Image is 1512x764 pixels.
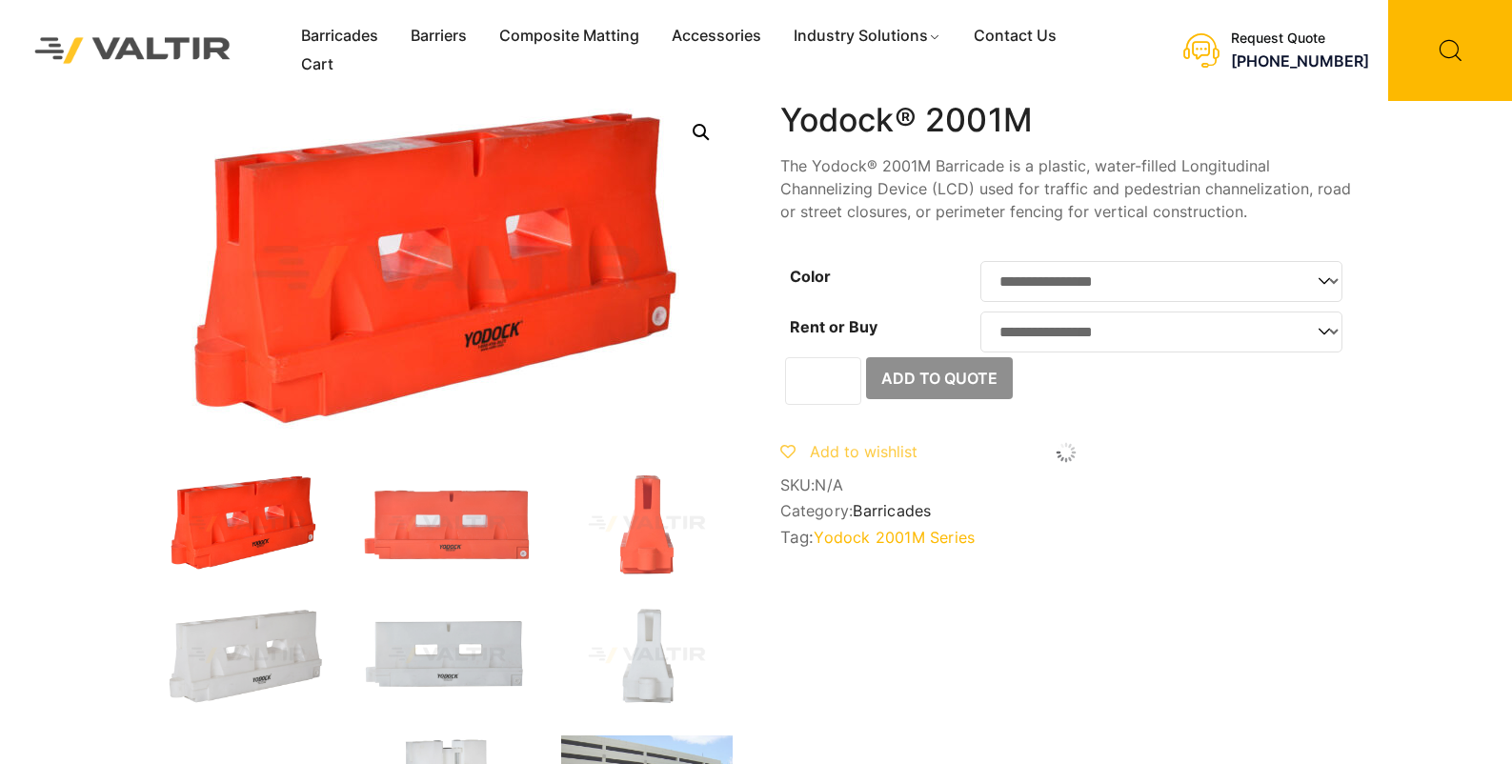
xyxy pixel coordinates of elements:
div: Request Quote [1231,30,1369,47]
a: Barriers [394,22,483,50]
a: Yodock 2001M Series [814,528,975,547]
a: Composite Matting [483,22,655,50]
a: Barricades [853,501,931,520]
img: 2001M_Nat_Front.jpg [361,604,533,707]
img: 2001M_Org_3Q.jpg [161,472,333,575]
img: Valtir Rentals [14,17,252,85]
span: Category: [780,502,1352,520]
img: 2001M_Nat_3Q.jpg [161,604,333,707]
span: N/A [815,475,843,494]
a: Industry Solutions [777,22,958,50]
span: Tag: [780,528,1352,547]
input: Product quantity [785,357,861,405]
label: Rent or Buy [790,317,877,336]
img: 2001M_Nat_Side.jpg [561,604,733,707]
img: 2001M_Org_3Q [161,101,733,444]
h1: Yodock® 2001M [780,101,1352,140]
a: Barricades [285,22,394,50]
p: The Yodock® 2001M Barricade is a plastic, water-filled Longitudinal Channelizing Device (LCD) use... [780,154,1352,223]
a: Contact Us [958,22,1073,50]
img: 2001M_Org_Front.jpg [361,472,533,575]
label: Color [790,267,831,286]
a: Cart [285,50,350,79]
span: SKU: [780,476,1352,494]
a: Accessories [655,22,777,50]
button: Add to Quote [866,357,1013,399]
a: [PHONE_NUMBER] [1231,51,1369,70]
img: 2001M_Org_Side.jpg [561,472,733,575]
